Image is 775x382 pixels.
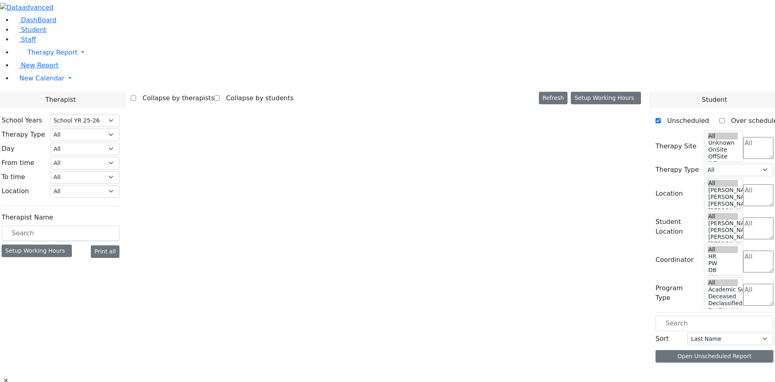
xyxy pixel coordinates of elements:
[571,92,641,104] button: Setup Working Hours
[708,213,738,220] option: All
[708,307,738,314] option: Declines
[743,217,773,239] textarea: Search
[2,213,53,222] label: Therapist Name
[708,286,738,293] option: Academic Support
[13,70,775,87] a: New Calendar
[21,16,57,24] span: DashBoard
[708,187,738,194] option: [PERSON_NAME] 5
[743,184,773,206] textarea: Search
[708,139,738,146] option: Unknown
[656,283,699,303] label: Program Type
[21,26,46,34] span: Student
[656,255,693,265] label: Coordinator
[656,165,699,175] label: Therapy Type
[27,49,77,56] span: Therapy Report
[708,200,738,207] option: [PERSON_NAME] 3
[13,61,59,69] a: New Report
[708,293,738,300] option: Deceased
[656,334,669,344] label: Sort
[656,141,697,151] label: Therapy Site
[2,130,45,139] label: Therapy Type
[708,253,738,260] option: HR
[220,92,293,105] label: Collapse by students
[2,172,25,182] label: To time
[708,207,738,214] option: [PERSON_NAME] 2
[2,186,29,196] label: Location
[661,114,709,127] label: Unscheduled
[708,194,738,200] option: [PERSON_NAME] 4
[708,220,738,227] option: [PERSON_NAME] 5
[708,241,738,247] option: [PERSON_NAME] 2
[13,36,36,43] a: Staff
[708,300,738,307] option: Declassified
[21,36,36,43] span: Staff
[708,246,738,253] option: All
[708,274,738,281] option: AH
[2,226,119,241] input: Search
[702,95,727,105] span: Student
[2,116,42,125] label: School Years
[708,180,738,187] option: All
[743,137,773,159] textarea: Search
[743,284,773,306] textarea: Search
[2,144,15,154] label: Day
[91,245,119,258] button: Print all
[708,146,738,153] option: OnSite
[708,279,738,286] option: All
[656,189,683,198] label: Location
[136,92,214,105] label: Collapse by therapists
[539,92,568,104] button: Refresh
[708,234,738,241] option: [PERSON_NAME] 3
[2,158,34,168] label: From time
[21,61,59,69] span: New Report
[45,95,75,105] span: Therapist
[743,251,773,272] textarea: Search
[708,160,738,167] option: WP
[13,44,775,61] a: Therapy Report
[2,245,72,257] div: Setup Working Hours
[708,260,738,267] option: PW
[656,350,773,363] button: Open Unscheduled Report
[708,153,738,160] option: OffSite
[656,316,773,331] input: Search
[13,16,57,24] a: DashBoard
[708,227,738,234] option: [PERSON_NAME] 4
[13,26,46,34] a: Student
[708,133,738,139] option: All
[19,74,65,82] span: New Calendar
[656,217,699,236] label: Student Location
[708,267,738,274] option: DB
